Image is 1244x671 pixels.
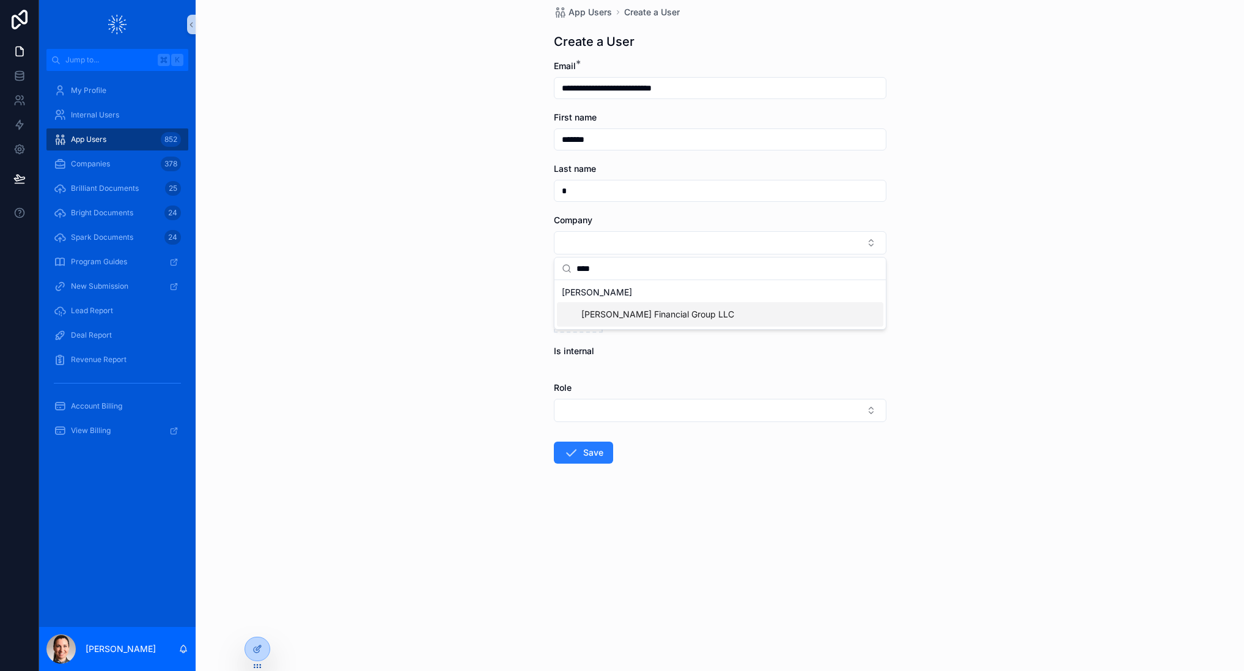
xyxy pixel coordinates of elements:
span: New Submission [71,281,128,291]
span: Account Billing [71,401,122,411]
a: Program Guides [46,251,188,273]
h1: Create a User [554,33,635,50]
p: [PERSON_NAME] [86,643,156,655]
a: Bright Documents24 [46,202,188,224]
div: 378 [161,157,181,171]
span: Jump to... [65,55,153,65]
div: 24 [164,230,181,245]
div: Suggestions [554,280,886,329]
a: Account Billing [46,395,188,417]
a: Revenue Report [46,349,188,371]
a: My Profile [46,80,188,102]
a: Deal Report [46,324,188,346]
div: 25 [165,181,181,196]
button: Select Button [554,231,886,254]
span: Company [554,215,592,225]
span: [PERSON_NAME] Financial Group LLC [581,308,734,321]
span: Email [554,61,576,71]
a: View Billing [46,420,188,442]
a: New Submission [46,275,188,297]
a: Spark Documents24 [46,226,188,248]
div: 852 [161,132,181,147]
span: View Billing [71,426,111,436]
span: Revenue Report [71,355,127,365]
span: Spark Documents [71,232,133,242]
span: Role [554,382,572,393]
a: Internal Users [46,104,188,126]
span: Internal Users [71,110,119,120]
span: First name [554,112,597,122]
a: Companies378 [46,153,188,175]
span: Bright Documents [71,208,133,218]
span: Program Guides [71,257,127,267]
a: App Users852 [46,128,188,150]
div: scrollable content [39,71,196,458]
span: App Users [569,6,612,18]
a: App Users [554,6,612,18]
span: Last name [554,163,596,174]
img: App logo [108,15,127,34]
span: Companies [71,159,110,169]
button: Select Button [554,399,886,422]
span: Is internal [554,346,594,356]
a: Lead Report [46,300,188,322]
button: Jump to...K [46,49,188,71]
button: Save [554,442,613,464]
span: My Profile [71,86,106,95]
span: App Users [71,135,106,144]
span: Lead Report [71,306,113,316]
span: Deal Report [71,330,112,340]
a: Brilliant Documents25 [46,177,188,199]
div: 24 [164,206,181,220]
span: K [172,55,182,65]
a: Create a User [624,6,680,18]
span: [PERSON_NAME] [562,286,632,298]
span: Brilliant Documents [71,184,139,193]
